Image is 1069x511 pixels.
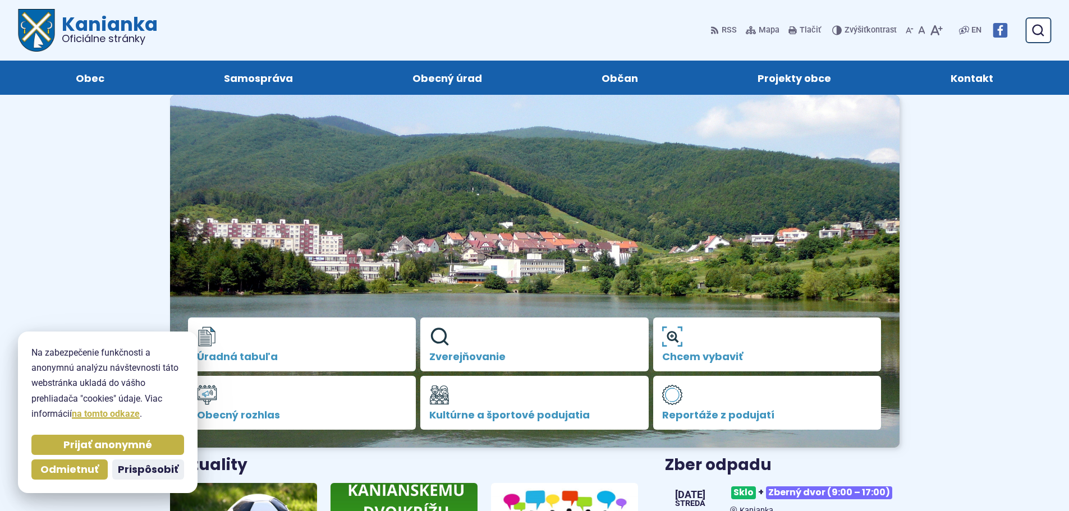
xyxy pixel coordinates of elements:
span: Projekty obce [758,61,831,95]
span: Chcem vybaviť [662,351,873,362]
a: Samospráva [175,61,341,95]
a: EN [969,24,984,37]
span: [DATE] [675,490,705,500]
a: Logo Kanianka, prejsť na domovskú stránku. [18,9,158,52]
span: Kultúrne a športové podujatia [429,409,640,421]
span: Zverejňovanie [429,351,640,362]
span: Obec [76,61,104,95]
a: Úradná tabuľa [188,317,416,371]
a: Kontakt [902,61,1042,95]
img: Prejsť na domovskú stránku [18,9,55,52]
span: kontrast [845,26,897,35]
span: Oficiálne stránky [62,34,158,44]
a: RSS [710,19,739,42]
span: Zvýšiť [845,25,866,35]
button: Zväčšiť veľkosť písma [928,19,945,42]
a: Kultúrne a športové podujatia [420,376,649,430]
span: streda [675,500,705,508]
span: Obecný rozhlas [197,409,407,421]
span: Samospráva [224,61,293,95]
span: Prispôsobiť [118,463,178,476]
a: Mapa [744,19,782,42]
a: na tomto odkaze [72,408,140,419]
span: Mapa [759,24,779,37]
button: Zmenšiť veľkosť písma [903,19,916,42]
span: Kontakt [951,61,993,95]
a: Zverejňovanie [420,317,649,371]
button: Tlačiť [786,19,823,42]
button: Nastaviť pôvodnú veľkosť písma [916,19,928,42]
span: RSS [722,24,737,37]
button: Prispôsobiť [112,459,184,480]
span: Tlačiť [800,26,821,35]
button: Odmietnuť [31,459,108,480]
h3: Zber odpadu [665,457,899,474]
img: Prejsť na Facebook stránku [993,23,1007,38]
span: EN [971,24,981,37]
span: Prijať anonymné [63,439,152,452]
h3: + [730,482,899,504]
a: Projekty obce [709,61,880,95]
span: Zberný dvor (9:00 – 17:00) [766,486,892,499]
a: Obecný úrad [364,61,530,95]
a: Obec [27,61,153,95]
span: Reportáže z podujatí [662,409,873,421]
h1: Kanianka [55,15,158,44]
a: Občan [553,61,687,95]
p: Na zabezpečenie funkčnosti a anonymnú analýzu návštevnosti táto webstránka ukladá do vášho prehli... [31,345,184,421]
span: Občan [602,61,638,95]
a: Chcem vybaviť [653,317,882,371]
a: Obecný rozhlas [188,376,416,430]
span: Úradná tabuľa [197,351,407,362]
button: Prijať anonymné [31,435,184,455]
span: Sklo [731,486,756,499]
button: Zvýšiťkontrast [832,19,899,42]
span: Obecný úrad [412,61,482,95]
h3: Aktuality [170,457,247,474]
span: Odmietnuť [40,463,99,476]
a: Reportáže z podujatí [653,376,882,430]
